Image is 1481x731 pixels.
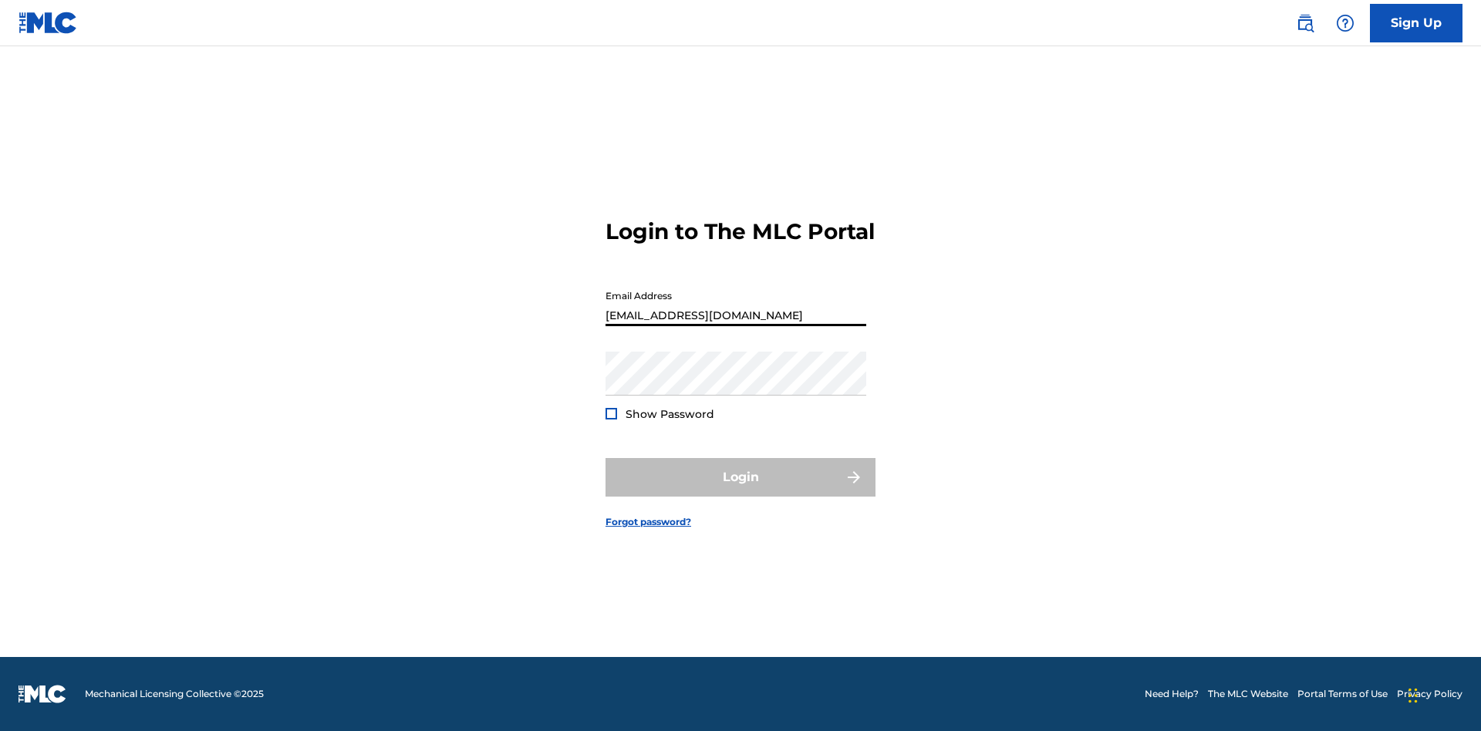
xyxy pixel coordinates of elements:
[85,687,264,701] span: Mechanical Licensing Collective © 2025
[1208,687,1288,701] a: The MLC Website
[1408,672,1418,719] div: Drag
[1370,4,1462,42] a: Sign Up
[1296,14,1314,32] img: search
[606,218,875,245] h3: Login to The MLC Portal
[626,407,714,421] span: Show Password
[19,12,78,34] img: MLC Logo
[1330,8,1361,39] div: Help
[1297,687,1388,701] a: Portal Terms of Use
[1145,687,1199,701] a: Need Help?
[1397,687,1462,701] a: Privacy Policy
[19,685,66,703] img: logo
[606,515,691,529] a: Forgot password?
[1290,8,1321,39] a: Public Search
[1404,657,1481,731] iframe: Chat Widget
[1336,14,1354,32] img: help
